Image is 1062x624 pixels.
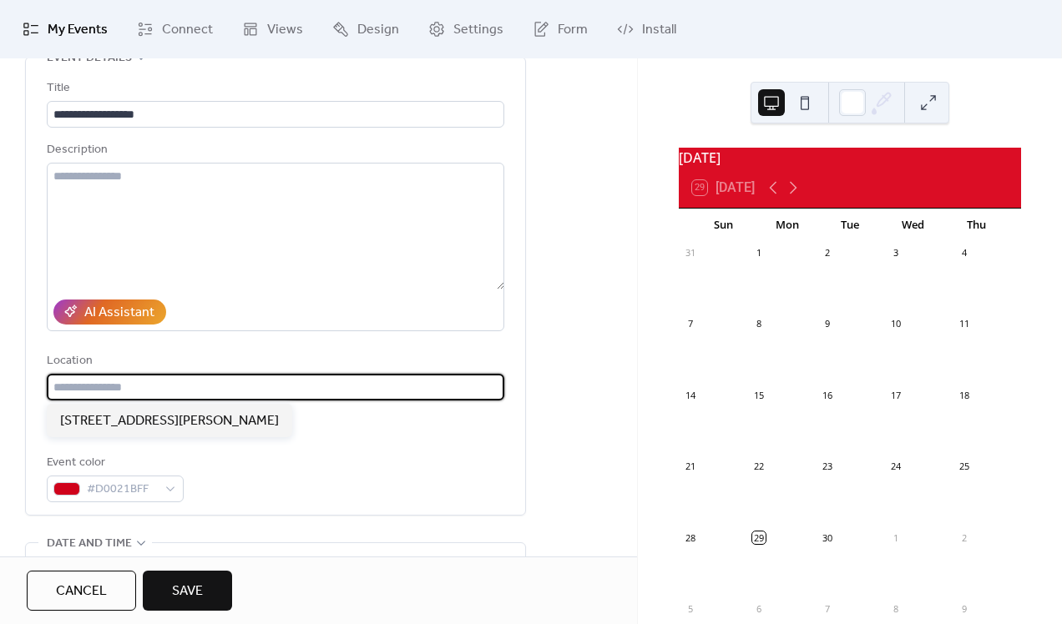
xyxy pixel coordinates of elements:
[684,602,696,615] div: 5
[889,247,902,259] div: 3
[47,48,132,68] span: Event details
[684,318,696,330] div: 7
[47,351,501,371] div: Location
[143,571,232,611] button: Save
[320,7,412,52] a: Design
[124,7,225,52] a: Connect
[756,209,819,242] div: Mon
[944,209,1008,242] div: Thu
[10,7,120,52] a: My Events
[47,534,132,554] span: Date and time
[416,7,516,52] a: Settings
[56,581,107,601] span: Cancel
[821,531,833,544] div: 30
[752,389,765,401] div: 15
[60,411,279,431] span: [STREET_ADDRESS][PERSON_NAME]
[958,460,970,473] div: 25
[752,247,765,259] div: 1
[162,20,213,40] span: Connect
[692,209,756,242] div: Sun
[752,460,765,473] div: 22
[889,531,902,544] div: 1
[958,318,970,330] div: 11
[684,460,696,473] div: 21
[87,480,157,500] span: #D0021BFF
[684,389,696,401] div: 14
[821,389,833,401] div: 16
[818,209,882,242] div: Tue
[889,460,902,473] div: 24
[520,7,600,52] a: Form
[47,140,501,160] div: Description
[958,602,970,615] div: 9
[821,602,833,615] div: 7
[684,247,696,259] div: 31
[558,20,588,40] span: Form
[604,7,689,52] a: Install
[752,531,765,544] div: 29
[48,20,108,40] span: My Events
[230,7,316,52] a: Views
[958,389,970,401] div: 18
[47,78,501,98] div: Title
[821,247,833,259] div: 2
[882,209,945,242] div: Wed
[453,20,503,40] span: Settings
[889,602,902,615] div: 8
[889,318,902,330] div: 10
[642,20,676,40] span: Install
[958,531,970,544] div: 2
[47,453,180,473] div: Event color
[958,247,970,259] div: 4
[357,20,399,40] span: Design
[84,303,154,323] div: AI Assistant
[821,460,833,473] div: 23
[679,148,1021,168] div: [DATE]
[752,318,765,330] div: 8
[752,602,765,615] div: 6
[821,318,833,330] div: 9
[684,531,696,544] div: 28
[172,581,203,601] span: Save
[27,571,136,611] button: Cancel
[53,299,166,325] button: AI Assistant
[267,20,303,40] span: Views
[889,389,902,401] div: 17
